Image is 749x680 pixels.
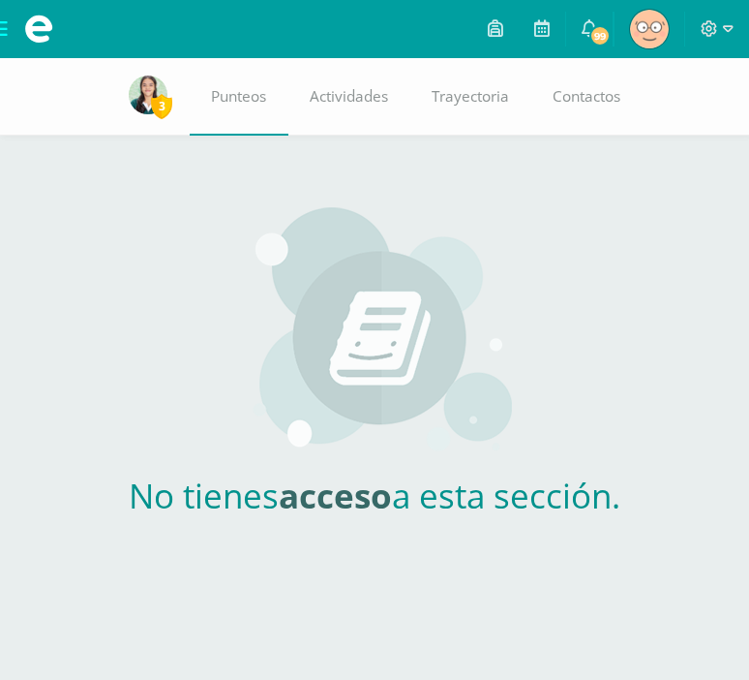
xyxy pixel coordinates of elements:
span: 3 [151,94,172,118]
img: courses_medium.png [238,205,512,457]
span: Trayectoria [432,86,509,107]
img: 9ee5f050ee642a9816584d235fbb0660.png [630,10,669,48]
strong: acceso [279,473,392,518]
h2: No tienes a esta sección. [89,473,660,518]
a: Punteos [190,58,288,136]
a: Trayectoria [410,58,531,136]
span: Actividades [310,86,388,107]
a: Contactos [531,58,643,136]
span: Punteos [211,86,266,107]
img: 1a091fa0a07c6d3c92c2ce0ea866215c.png [129,76,167,114]
span: Contactos [553,86,620,107]
span: 99 [589,25,611,46]
a: Actividades [288,58,410,136]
